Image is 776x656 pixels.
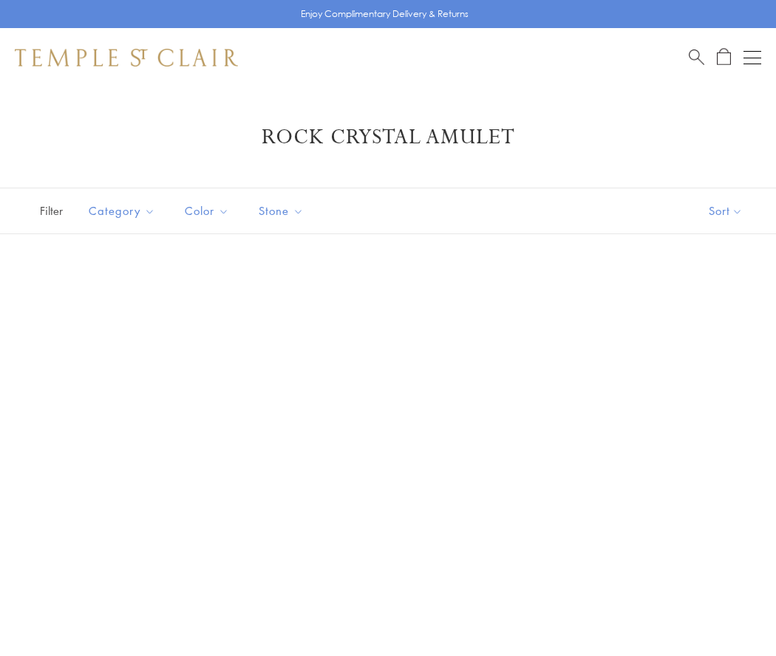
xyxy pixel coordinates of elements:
[689,48,704,66] a: Search
[81,202,166,220] span: Category
[248,194,315,228] button: Stone
[675,188,776,233] button: Show sort by
[37,124,739,151] h1: Rock Crystal Amulet
[177,202,240,220] span: Color
[15,49,238,66] img: Temple St. Clair
[717,48,731,66] a: Open Shopping Bag
[743,49,761,66] button: Open navigation
[78,194,166,228] button: Category
[301,7,469,21] p: Enjoy Complimentary Delivery & Returns
[174,194,240,228] button: Color
[251,202,315,220] span: Stone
